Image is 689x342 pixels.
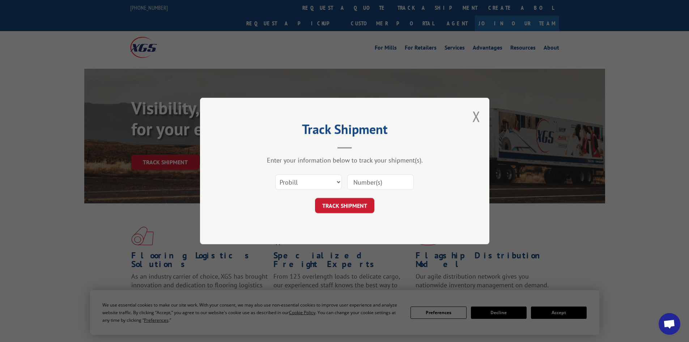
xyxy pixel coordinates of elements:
button: Close modal [472,107,480,126]
button: TRACK SHIPMENT [315,198,374,213]
h2: Track Shipment [236,124,453,138]
div: Open chat [659,313,680,335]
div: Enter your information below to track your shipment(s). [236,156,453,164]
input: Number(s) [347,174,414,190]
